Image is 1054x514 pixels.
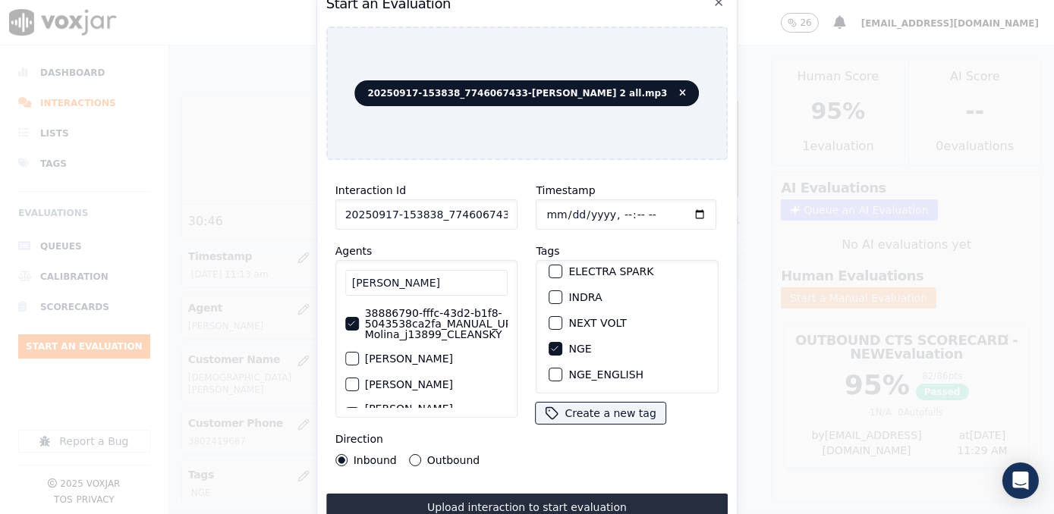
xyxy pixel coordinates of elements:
label: NEXT VOLT [569,318,627,328]
label: NGE_ENGLISH [569,369,644,380]
label: Interaction Id [335,184,406,196]
label: Timestamp [536,184,596,196]
div: Open Intercom Messenger [1002,462,1039,499]
label: Direction [335,433,383,445]
label: Outbound [427,455,480,465]
label: Tags [536,245,560,257]
label: [PERSON_NAME] [365,379,453,390]
label: 38886790-fffc-43d2-b1f8-5043538ca2fa_MANUAL_UPLOAD_Juliana Molina_j13899_CLEANSKY [365,308,582,340]
input: Search Agents... [345,270,508,296]
label: [PERSON_NAME] Molina_Fuse3103 [365,403,508,425]
label: Inbound [354,455,397,465]
button: Create a new tag [536,403,665,424]
label: INDRA [569,292,603,302]
input: reference id, file name, etc [335,199,518,230]
label: ELECTRA SPARK [569,266,654,277]
label: NGE [569,343,592,354]
label: Agents [335,245,373,257]
span: 20250917-153838_7746067433-[PERSON_NAME] 2 all.mp3 [355,80,700,106]
label: [PERSON_NAME] [365,353,453,364]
